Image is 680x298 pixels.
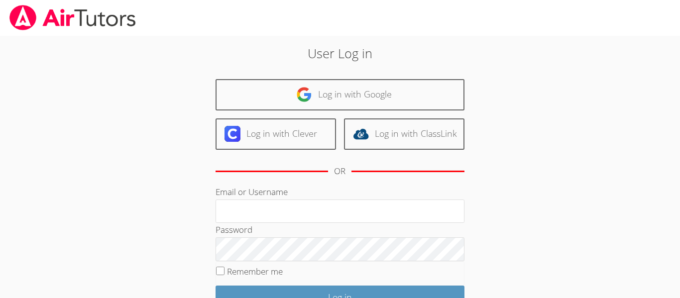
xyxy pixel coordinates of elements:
img: airtutors_banner-c4298cdbf04f3fff15de1276eac7730deb9818008684d7c2e4769d2f7ddbe033.png [8,5,137,30]
label: Password [216,224,252,235]
div: OR [334,164,345,179]
h2: User Log in [156,44,524,63]
img: classlink-logo-d6bb404cc1216ec64c9a2012d9dc4662098be43eaf13dc465df04b49fa7ab582.svg [353,126,369,142]
img: clever-logo-6eab21bc6e7a338710f1a6ff85c0baf02591cd810cc4098c63d3a4b26e2feb20.svg [225,126,240,142]
a: Log in with ClassLink [344,118,464,150]
img: google-logo-50288ca7cdecda66e5e0955fdab243c47b7ad437acaf1139b6f446037453330a.svg [296,87,312,102]
a: Log in with Clever [216,118,336,150]
a: Log in with Google [216,79,464,110]
label: Remember me [227,266,283,277]
label: Email or Username [216,186,288,198]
